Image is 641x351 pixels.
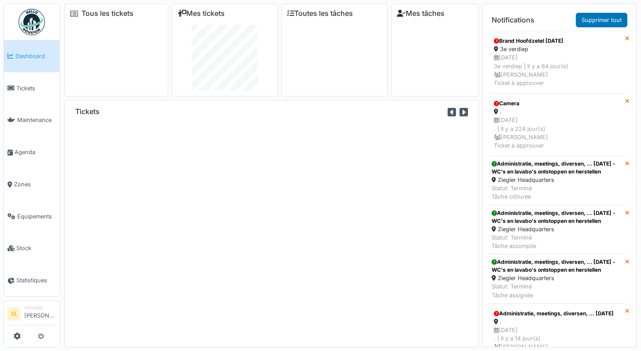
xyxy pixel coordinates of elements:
[16,276,56,284] span: Statistiques
[24,304,56,323] li: [PERSON_NAME]
[492,176,622,184] div: Ziegler Headquarters
[492,16,534,24] h6: Notifications
[488,254,625,303] a: Administratie, meetings, diversen, ... [DATE] - WC's en lavabo's ontstoppen en herstellen Ziegler...
[4,136,59,168] a: Agenda
[14,180,56,188] span: Zones
[4,264,59,296] a: Statistiques
[4,104,59,137] a: Maintenance
[576,13,627,27] a: Supprimer tout
[24,304,56,311] div: Manager
[17,116,56,124] span: Maintenance
[82,9,133,18] a: Tous les tickets
[4,72,59,104] a: Tickets
[494,310,619,318] div: Administratie, meetings, diversen, ... [DATE]
[75,107,100,116] h6: Tickets
[492,274,622,282] div: Ziegler Headquarters
[17,212,56,221] span: Équipements
[494,116,619,150] div: [DATE] . | Il y a 224 jour(s) [PERSON_NAME] Ticket à approuver
[488,205,625,255] a: Administratie, meetings, diversen, ... [DATE] - WC's en lavabo's ontstoppen en herstellen Ziegler...
[4,168,59,200] a: Zones
[287,9,353,18] a: Toutes les tâches
[488,93,625,156] a: Camera . [DATE]. | Il y a 224 jour(s) [PERSON_NAME]Ticket à approuver
[7,307,21,321] li: SL
[16,84,56,92] span: Tickets
[494,100,619,107] div: Camera
[494,107,619,116] div: .
[494,45,619,53] div: 3e verdiep
[492,282,622,299] div: Statut: Terminé Tâche assignée
[492,160,622,176] div: Administratie, meetings, diversen, ... [DATE] - WC's en lavabo's ontstoppen en herstellen
[492,209,622,225] div: Administratie, meetings, diversen, ... [DATE] - WC's en lavabo's ontstoppen en herstellen
[492,258,622,274] div: Administratie, meetings, diversen, ... [DATE] - WC's en lavabo's ontstoppen en herstellen
[15,148,56,156] span: Agenda
[4,200,59,233] a: Équipements
[492,225,622,233] div: Ziegler Headquarters
[492,233,622,250] div: Statut: Terminé Tâche accomplie
[488,31,625,93] a: Brand Hoofdzetel [DATE] 3e verdiep [DATE]3e verdiep | Il y a 64 jour(s) [PERSON_NAME]Ticket à app...
[7,304,56,325] a: SL Manager[PERSON_NAME]
[19,9,45,35] img: Badge_color-CXgf-gQk.svg
[492,184,622,201] div: Statut: Terminé Tâche clôturée
[494,318,619,326] div: .
[494,53,619,87] div: [DATE] 3e verdiep | Il y a 64 jour(s) [PERSON_NAME] Ticket à approuver
[4,40,59,72] a: Dashboard
[16,244,56,252] span: Stock
[397,9,445,18] a: Mes tâches
[4,233,59,265] a: Stock
[178,9,225,18] a: Mes tickets
[494,37,619,45] div: Brand Hoofdzetel [DATE]
[488,156,625,205] a: Administratie, meetings, diversen, ... [DATE] - WC's en lavabo's ontstoppen en herstellen Ziegler...
[15,52,56,60] span: Dashboard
